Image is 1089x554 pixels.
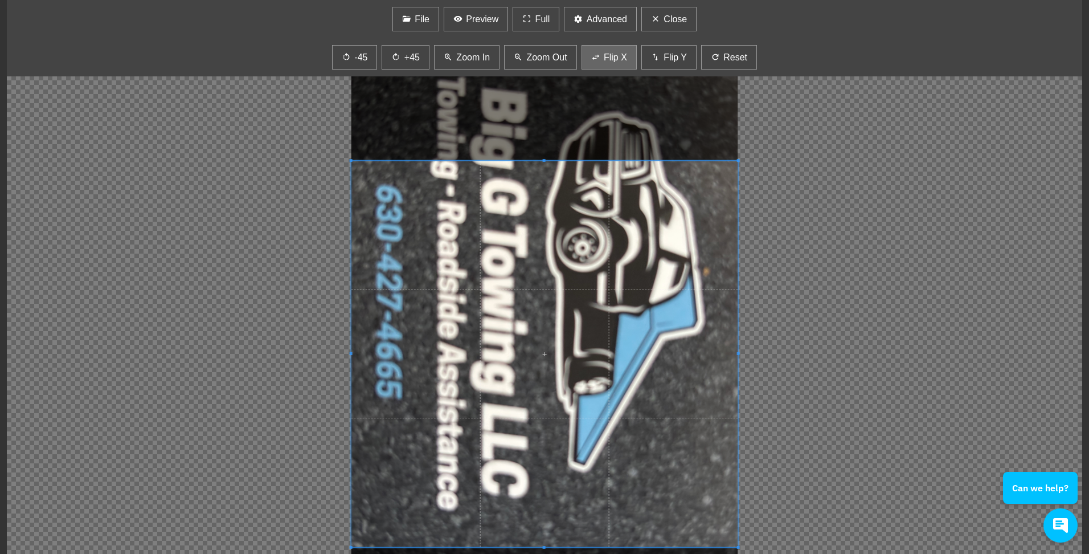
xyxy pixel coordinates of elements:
[996,441,1089,554] iframe: Conversations
[504,45,577,70] button: Zoom Out
[723,51,747,64] span: Reset
[434,45,500,70] button: Zoom In
[664,13,687,26] span: Close
[392,7,439,31] button: File
[641,45,697,70] button: Flip Y
[604,51,627,64] span: Flip X
[641,7,697,31] button: Close
[535,13,550,26] span: Full
[354,51,367,64] span: -45
[582,45,637,70] button: Flip X
[466,13,498,26] span: Preview
[701,45,757,70] button: Reset
[513,7,559,31] button: Full
[526,51,567,64] span: Zoom Out
[564,7,637,31] button: Advanced
[587,13,627,26] span: Advanced
[332,45,378,70] button: -45
[444,7,508,31] button: Preview
[456,51,490,64] span: Zoom In
[155,40,1082,491] div: <
[415,13,429,26] span: File
[664,51,687,64] span: Flip Y
[404,51,420,64] span: +45
[382,45,429,70] button: +45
